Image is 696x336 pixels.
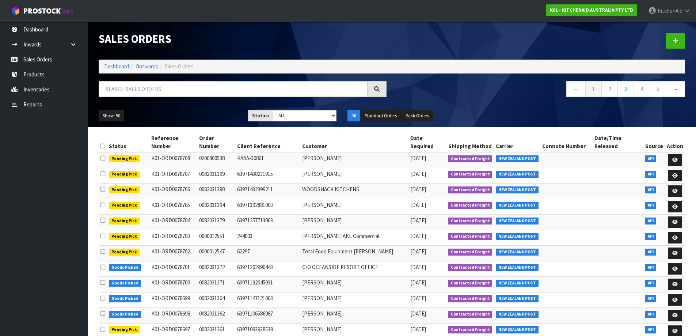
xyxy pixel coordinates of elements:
span: API [645,171,657,178]
strong: Status: [252,113,269,119]
td: 63971202990443 [235,261,300,277]
td: [PERSON_NAME] [300,308,408,324]
td: [PERSON_NAME] [300,168,408,184]
th: Date/Time Released [593,132,643,152]
span: [DATE] [410,186,426,193]
td: KAAA-30861 [235,152,300,168]
th: Date Required [408,132,446,152]
td: 63971106586987 [235,308,300,324]
td: K01-ORD0078703 [149,230,198,246]
td: Total Food Equipment [PERSON_NAME] [300,246,408,261]
span: Goods Picked [109,280,141,287]
td: 0082031371 [197,277,235,292]
span: NEW ZEALAND POST [496,233,539,240]
td: K01-ORD0078700 [149,277,198,292]
td: K01-ORD0078702 [149,246,198,261]
nav: Page navigation [398,81,685,99]
span: Contracted Freight [448,280,492,287]
span: NEW ZEALAND POST [496,171,539,178]
span: Contracted Freight [448,202,492,209]
button: Standard Orders [361,110,401,122]
span: [DATE] [410,201,426,208]
span: [DATE] [410,248,426,255]
input: Search sales orders [99,81,368,97]
span: Contracted Freight [448,186,492,194]
span: API [645,326,657,333]
td: 0000012547 [197,246,235,261]
span: Contracted Freight [448,295,492,302]
span: [DATE] [410,326,426,333]
span: Contracted Freight [448,264,492,271]
img: cube-alt.png [11,6,20,15]
td: 0082031364 [197,292,235,308]
span: Pending Pick [109,202,140,209]
th: Connote Number [540,132,593,152]
button: All [347,110,360,122]
span: NEW ZEALAND POST [496,186,539,194]
span: Goods Picked [109,311,141,318]
th: Source [643,132,665,152]
span: NEW ZEALAND POST [496,155,539,163]
strong: K01 - KITCHENAID AUSTRALIA PTY LTD [550,7,633,13]
a: → [666,81,685,97]
span: Contracted Freight [448,249,492,256]
span: [DATE] [410,295,426,302]
span: KitchenAid [658,7,682,14]
a: Outwards [136,63,158,70]
span: NEW ZEALAND POST [496,218,539,225]
span: [DATE] [410,217,426,224]
span: [DATE] [410,310,426,317]
td: 63971392881003 [235,199,300,215]
span: API [645,249,657,256]
span: Contracted Freight [448,311,492,318]
td: WOODSHACK KITCHENS [300,184,408,199]
small: WMS [62,8,73,15]
td: 0082031362 [197,308,235,324]
span: Contracted Freight [448,233,492,240]
td: 0206800538 [197,152,235,168]
th: Client Reference [235,132,300,152]
span: [DATE] [410,155,426,162]
span: API [645,295,657,302]
td: [PERSON_NAME] [300,292,408,308]
span: Pending Pick [109,186,140,194]
td: [PERSON_NAME] [300,277,408,292]
span: [DATE] [410,279,426,286]
a: 1 [585,81,602,97]
td: 0000012551 [197,230,235,246]
span: Pending Pick [109,249,140,256]
span: Contracted Freight [448,326,492,333]
td: K01-ORD0078701 [149,261,198,277]
button: Back Orders [402,110,433,122]
a: 2 [601,81,618,97]
span: API [645,311,657,318]
span: Pending Pick [109,171,140,178]
span: Pending Pick [109,155,140,163]
td: [PERSON_NAME] [300,152,408,168]
span: API [645,218,657,225]
span: API [645,280,657,287]
th: Reference Number [149,132,198,152]
a: 5 [650,81,666,97]
span: NEW ZEALAND POST [496,295,539,302]
td: 62297 [235,246,300,261]
th: Status [107,132,149,152]
button: Show: 50 [99,110,124,122]
th: Carrier [494,132,540,152]
span: Pending Pick [109,218,140,225]
td: 0082031372 [197,261,235,277]
a: 4 [634,81,650,97]
span: Pending Pick [109,326,140,333]
span: Sales Orders [165,63,194,70]
span: NEW ZEALAND POST [496,202,539,209]
td: 0082031394 [197,199,235,215]
td: 63971432399211 [235,184,300,199]
td: 63971438231915 [235,168,300,184]
span: Contracted Freight [448,218,492,225]
span: NEW ZEALAND POST [496,280,539,287]
span: NEW ZEALAND POST [496,326,539,333]
td: K01-ORD0078699 [149,292,198,308]
td: 0082031399 [197,168,235,184]
span: API [645,155,657,163]
span: NEW ZEALAND POST [496,249,539,256]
